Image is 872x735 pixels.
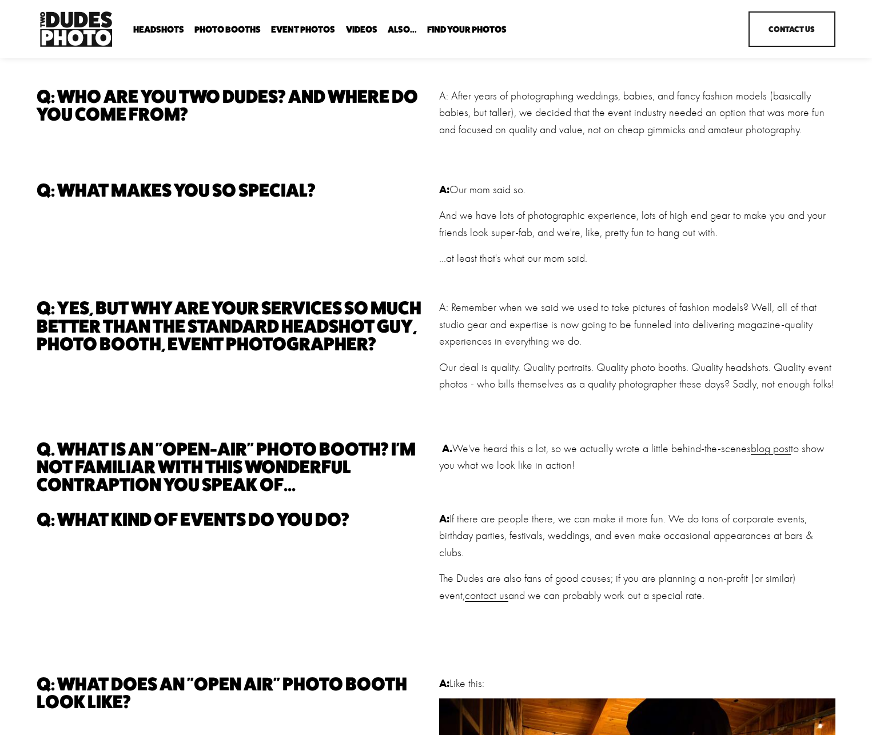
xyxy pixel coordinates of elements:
[439,510,835,561] p: If there are people there, we can make it more fun. We do tons of corporate events, birthday part...
[37,181,433,199] h3: Q: What makes you so special?
[439,570,835,604] p: The Dudes are also fans of good causes; if you are planning a non-profit (or similar) event, and ...
[439,675,835,692] p: Like this:
[427,24,507,35] a: folder dropdown
[427,25,507,34] span: Find Your Photos
[439,512,449,525] strong: A:
[388,25,417,34] span: Also...
[439,299,835,349] p: A: Remember when we said we used to take pictures of fashion models? Well, all of that studio gea...
[439,676,449,690] strong: A:
[194,24,261,35] a: folder dropdown
[37,299,433,353] h3: Q: Yes, but why are your services so much better than the standard headshot guy, photo booth, eve...
[439,207,835,241] p: And we have lots of photographic experience, lots of high end gear to make you and your friends l...
[133,25,184,34] span: Headshots
[439,359,835,393] p: Our deal is quality. Quality portraits. Quality photo booths. Quality headshots. Quality event ph...
[37,87,433,123] h3: Q: Who are you two dudes? And where do you come from?
[748,11,835,47] a: Contact Us
[346,24,377,35] a: Videos
[439,440,835,474] p: We've heard this a lot, so we actually wrote a little behind-the-scenes to show you what we look ...
[465,589,508,602] a: contact us
[439,87,835,138] p: A: After years of photographing weddings, babies, and fancy fashion models (basically babies, but...
[37,9,116,50] img: Two Dudes Photo | Headshots, Portraits &amp; Photo Booths
[388,24,417,35] a: folder dropdown
[439,182,449,196] strong: A:
[751,442,791,455] a: blog post
[271,24,335,35] a: Event Photos
[133,24,184,35] a: folder dropdown
[37,440,433,494] h3: Q. What is an "open-air" photo booth? I'm not familiar with this wonderful contraption you speak ...
[439,250,835,266] p: ...at least that's what our mom said.
[37,510,433,528] h3: Q: What kind of events do you do?
[194,25,261,34] span: Photo Booths
[442,441,452,455] strong: A.
[37,675,433,711] h3: Q: What does an "open air" photo booth look like?
[439,181,835,198] p: Our mom said so.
